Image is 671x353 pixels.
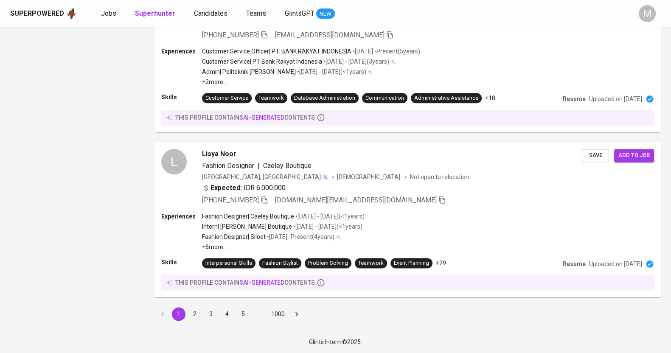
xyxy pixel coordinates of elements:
span: Candidates [194,9,227,17]
div: Teamwork [258,94,284,102]
div: Interpersonal Skills [205,259,252,267]
a: Superpoweredapp logo [10,7,77,20]
span: Save [586,151,605,160]
div: M [639,5,656,22]
p: Skills [161,258,202,266]
p: Skills [161,93,202,101]
p: Experiences [161,212,202,221]
span: NEW [316,10,335,18]
p: Resume [563,260,586,268]
button: Go to page 3 [204,307,218,321]
p: Intern | [PERSON_NAME] Boutique [202,222,292,231]
p: Uploaded on [DATE] [589,95,642,103]
div: Database Administration [294,94,355,102]
p: • [DATE] - Present ( 5 years ) [351,47,420,56]
button: Save [582,149,609,162]
div: IDR 6.000.000 [202,183,286,193]
button: Go to page 4 [220,307,234,321]
div: Fashion Stylist [262,259,298,267]
p: +18 [485,94,495,102]
a: Teams [246,8,268,19]
span: Teams [246,9,266,17]
div: Communication [365,94,404,102]
span: [PHONE_NUMBER] [202,31,259,39]
p: +6 more ... [202,243,365,251]
p: • [DATE] - [DATE] ( <1 years ) [292,222,362,231]
p: +2 more ... [202,78,420,86]
a: Candidates [194,8,229,19]
a: LLisya NoorFashion Designer|Caeley Boutique[GEOGRAPHIC_DATA], [GEOGRAPHIC_DATA][DEMOGRAPHIC_DATA]... [154,142,661,297]
span: Jobs [101,9,116,17]
div: Administrative Assistance [414,94,478,102]
span: [PHONE_NUMBER] [202,196,259,204]
span: | [258,161,260,171]
span: [EMAIL_ADDRESS][DOMAIN_NAME] [275,31,385,39]
button: Go to page 5 [236,307,250,321]
b: Expected: [211,183,242,193]
p: Uploaded on [DATE] [589,260,642,268]
span: AI-generated [243,114,284,121]
div: Event Planning [394,259,429,267]
p: • [DATE] - [DATE] ( <1 years ) [294,212,365,221]
span: GlintsGPT [285,9,314,17]
span: Add to job [618,151,650,160]
div: Teamwork [358,259,384,267]
div: … [253,310,266,318]
span: [DOMAIN_NAME][EMAIL_ADDRESS][DOMAIN_NAME] [275,196,437,204]
p: Experiences [161,47,202,56]
nav: pagination navigation [154,307,305,321]
span: AI-generated [243,279,284,286]
p: Fashion Designer | Caeley Boutique [202,212,294,221]
img: magic_wand.svg [322,174,328,180]
p: Not open to relocation [410,173,469,181]
p: • [DATE] - [DATE] ( <1 years ) [296,67,366,76]
span: Caeley Boutique [263,162,312,170]
p: Admin | Politeknik [PERSON_NAME] [202,67,296,76]
img: app logo [66,7,77,20]
div: L [161,149,187,174]
a: Jobs [101,8,118,19]
p: Customer Service Officer | PT. BANK RAKYAT INDONESIA [202,47,351,56]
div: [GEOGRAPHIC_DATA], [GEOGRAPHIC_DATA] [202,173,328,181]
a: GlintsGPT NEW [285,8,335,19]
p: this profile contains contents [175,113,315,122]
button: Go to page 2 [188,307,202,321]
button: Add to job [614,149,654,162]
button: page 1 [172,307,185,321]
p: +29 [436,259,446,267]
p: Fashion Designer | Siloet [202,233,266,241]
button: Go to page 1000 [269,307,287,321]
p: Customer Service | PT Bank Rakyat Indonesia [202,57,322,66]
div: Problem Solving [308,259,348,267]
p: Resume [563,95,586,103]
span: [DEMOGRAPHIC_DATA] [337,173,401,181]
b: Superhunter [135,9,175,17]
div: Customer Service [205,94,248,102]
button: Go to next page [290,307,303,321]
span: Lisya Noor [202,149,236,159]
p: this profile contains contents [175,278,315,287]
a: Superhunter [135,8,177,19]
p: • [DATE] - Present ( 4 years ) [266,233,334,241]
div: Superpowered [10,9,64,19]
span: Fashion Designer [202,162,254,170]
p: • [DATE] - [DATE] ( 3 years ) [322,57,389,66]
